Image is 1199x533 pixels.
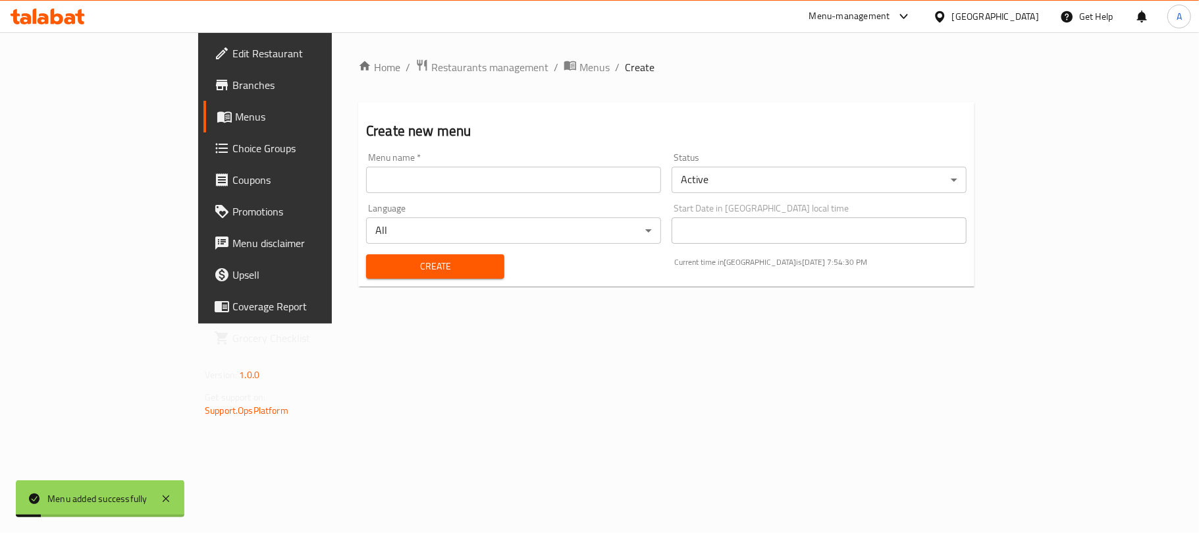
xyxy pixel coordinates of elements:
li: / [615,59,620,75]
span: Create [377,258,494,275]
li: / [554,59,558,75]
h2: Create new menu [366,121,967,141]
span: Choice Groups [232,140,388,156]
div: Menu added successfully [47,491,147,506]
div: Active [672,167,967,193]
span: Promotions [232,204,388,219]
span: Menus [579,59,610,75]
a: Grocery Checklist [203,322,398,354]
span: Version: [205,366,237,383]
span: Restaurants management [431,59,548,75]
span: Grocery Checklist [232,330,388,346]
a: Promotions [203,196,398,227]
nav: breadcrumb [358,59,974,76]
a: Menus [564,59,610,76]
a: Coverage Report [203,291,398,322]
span: Get support on: [205,389,265,406]
button: Create [366,254,504,279]
li: / [406,59,410,75]
a: Support.OpsPlatform [205,402,288,419]
span: Coupons [232,172,388,188]
div: All [366,217,661,244]
span: Branches [232,77,388,93]
a: Branches [203,69,398,101]
a: Coupons [203,164,398,196]
a: Upsell [203,259,398,291]
a: Choice Groups [203,132,398,164]
div: [GEOGRAPHIC_DATA] [952,9,1039,24]
span: Menus [235,109,388,125]
a: Menus [203,101,398,132]
a: Restaurants management [415,59,548,76]
a: Edit Restaurant [203,38,398,69]
span: 1.0.0 [239,366,259,383]
p: Current time in [GEOGRAPHIC_DATA] is [DATE] 7:54:30 PM [674,256,967,268]
span: Edit Restaurant [232,45,388,61]
span: Menu disclaimer [232,235,388,251]
span: Upsell [232,267,388,283]
div: Menu-management [809,9,890,24]
span: A [1177,9,1182,24]
span: Create [625,59,654,75]
span: Coverage Report [232,298,388,314]
a: Menu disclaimer [203,227,398,259]
input: Please enter Menu name [366,167,661,193]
